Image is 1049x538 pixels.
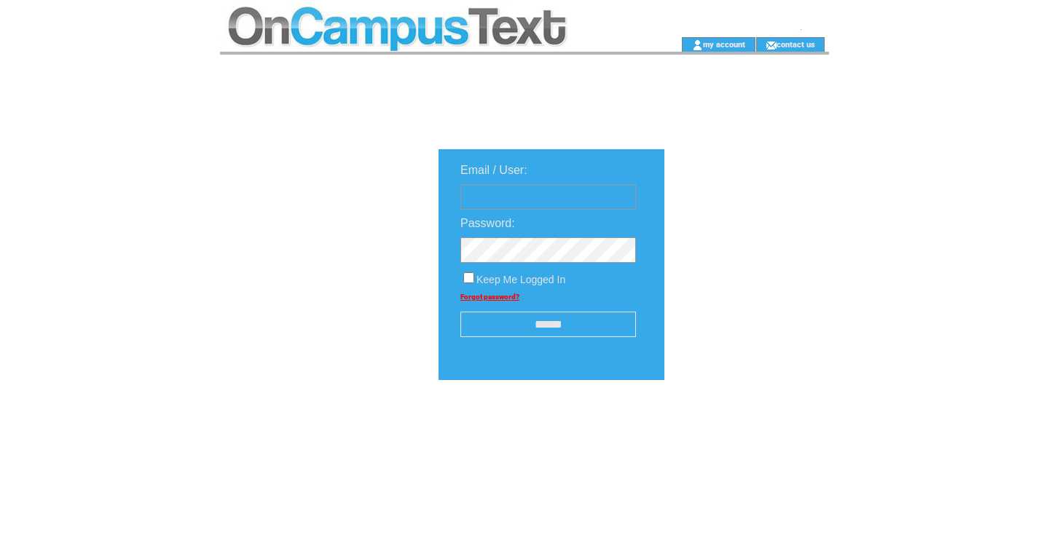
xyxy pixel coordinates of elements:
[460,217,515,229] span: Password:
[460,164,527,176] span: Email / User:
[692,39,703,51] img: account_icon.gif;jsessionid=1566A1C684D106A66FCB53B31770279E
[476,274,565,285] span: Keep Me Logged In
[777,39,815,49] a: contact us
[707,416,779,435] img: transparent.png;jsessionid=1566A1C684D106A66FCB53B31770279E
[766,39,777,51] img: contact_us_icon.gif;jsessionid=1566A1C684D106A66FCB53B31770279E
[460,293,519,301] a: Forgot password?
[703,39,745,49] a: my account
